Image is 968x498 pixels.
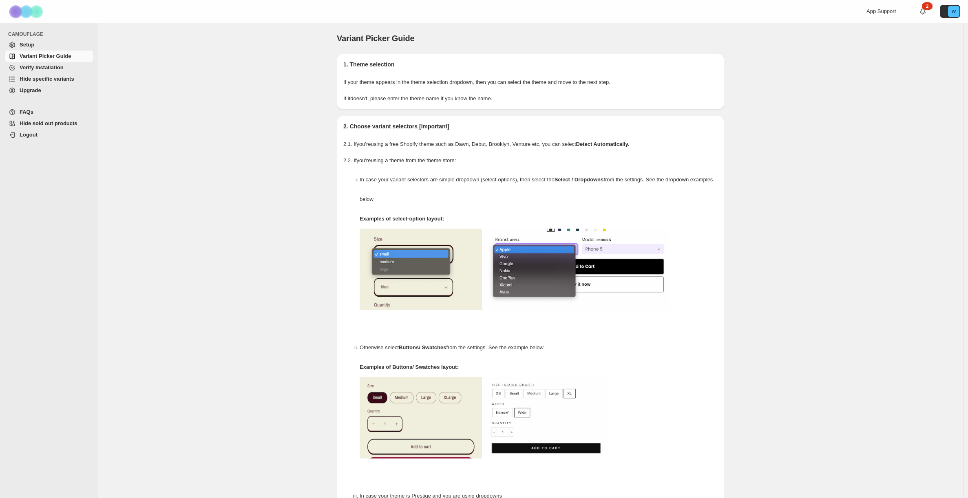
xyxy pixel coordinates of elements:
strong: Detect Automatically. [576,141,630,147]
p: 2.2. If you're using a theme from the theme store: [343,156,718,165]
a: Upgrade [5,85,93,96]
span: Setup [20,42,34,48]
img: camouflage-select-options-2 [486,229,670,310]
span: Logout [20,132,38,138]
span: CAMOUFLAGE [8,31,94,37]
span: App Support [866,8,896,14]
div: 2 [922,2,933,10]
img: camouflage-select-options [360,229,482,310]
img: Camouflage [7,0,47,23]
img: camouflage-swatch-2 [486,377,608,458]
img: camouflage-swatch-1 [360,377,482,458]
a: FAQs [5,106,93,118]
span: Avatar with initials W [948,6,959,17]
span: FAQs [20,109,33,115]
a: Logout [5,129,93,141]
a: Setup [5,39,93,51]
p: In case your variant selectors are simple dropdown (select-options), then select the from the set... [360,170,718,209]
h2: 2. Choose variant selectors [Important] [343,122,718,130]
a: Variant Picker Guide [5,51,93,62]
p: If your theme appears in the theme selection dropdown, then you can select the theme and move to ... [343,78,718,86]
a: Hide sold out products [5,118,93,129]
strong: Examples of Buttons/ Swatches layout: [360,364,459,370]
span: Hide specific variants [20,76,74,82]
strong: Buttons/ Swatches [399,344,446,350]
a: 2 [919,7,927,15]
text: W [952,9,956,14]
p: Otherwise select from the settings. See the example below [360,338,718,357]
p: 2.1. If you're using a free Shopify theme such as Dawn, Debut, Brooklyn, Venture etc, you can select [343,140,718,148]
span: Verify Installation [20,64,64,71]
span: Upgrade [20,87,41,93]
span: Variant Picker Guide [20,53,71,59]
strong: Examples of select-option layout: [360,216,444,222]
span: Hide sold out products [20,120,77,126]
a: Hide specific variants [5,73,93,85]
span: Variant Picker Guide [337,34,415,43]
p: If it doesn't , please enter the theme name if you know the name. [343,95,718,103]
a: Verify Installation [5,62,93,73]
h2: 1. Theme selection [343,60,718,68]
strong: Select / Dropdowns [555,176,604,183]
button: Avatar with initials W [940,5,960,18]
